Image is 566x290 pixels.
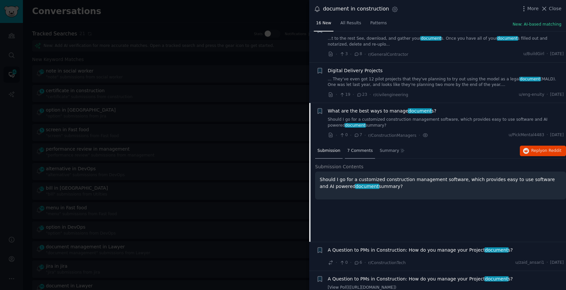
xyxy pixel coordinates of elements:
[338,18,363,31] a: All Results
[369,91,371,98] span: ·
[380,148,399,154] span: Summary
[520,146,566,156] button: Replyon Reddit
[550,92,564,98] span: [DATE]
[336,91,337,98] span: ·
[350,259,351,266] span: ·
[353,91,354,98] span: ·
[519,92,544,98] span: u/eng-enuity
[547,51,548,57] span: ·
[527,5,539,12] span: More
[354,51,362,57] span: 8
[314,18,333,31] a: 16 New
[328,36,564,47] a: ...t to the rest See, download, and gather yourdocuments. Once you have all of yourdocuments fill...
[497,36,518,41] span: document
[328,108,437,114] span: What are the best ways to manage s?
[547,260,548,266] span: ·
[419,132,420,139] span: ·
[520,5,539,12] button: More
[368,133,416,138] span: r/ConstructionManagers
[323,5,389,13] div: document in construction
[370,20,387,26] span: Patterns
[547,132,548,138] span: ·
[365,51,366,58] span: ·
[542,148,561,153] span: on Reddit
[328,276,513,282] a: A Question to PMs in Construction: How do you manage your Projectdocuments?
[354,260,362,266] span: 6
[320,176,561,190] p: Should I go for a customized construction management software, which provides easy to use softwar...
[550,260,564,266] span: [DATE]
[345,123,366,128] span: document
[340,20,361,26] span: All Results
[328,67,383,74] a: Digital Delivery Projects
[509,132,544,138] span: u/PickMental4483
[339,92,350,98] span: 19
[350,132,351,139] span: ·
[328,108,437,114] a: What are the best ways to managedocuments?
[350,51,351,58] span: ·
[317,148,340,154] span: Submission
[365,259,366,266] span: ·
[354,132,362,138] span: 7
[523,51,544,57] span: u/BuildGirl
[336,51,337,58] span: ·
[519,77,541,81] span: document
[328,76,564,88] a: ... They've even got 12 pilot projects that they've planning to try out using the model as a lega...
[373,93,408,97] span: r/civilengineering
[315,163,364,170] span: Submission Contents
[328,276,513,282] span: A Question to PMs in Construction: How do you manage your Project s?
[336,259,337,266] span: ·
[339,51,348,57] span: 3
[336,132,337,139] span: ·
[365,132,366,139] span: ·
[328,117,564,128] a: Should I go for a customized construction management software, which provides easy to use softwar...
[355,184,379,189] span: document
[368,18,389,31] a: Patterns
[531,148,561,154] span: Reply
[515,260,544,266] span: u/zaid_ansari1
[550,51,564,57] span: [DATE]
[408,108,432,114] span: document
[328,247,513,254] span: A Question to PMs in Construction: How do you manage your Project s?
[368,260,406,265] span: r/ConstructionTech
[368,52,408,57] span: r/GeneralContractor
[347,148,373,154] span: 7 Comments
[513,22,561,28] button: New: AI-based matching
[484,247,509,253] span: document
[484,276,509,281] span: document
[356,92,367,98] span: 23
[316,20,331,26] span: 16 New
[549,5,561,12] span: Close
[547,92,548,98] span: ·
[550,132,564,138] span: [DATE]
[420,36,442,41] span: document
[339,260,348,266] span: 0
[328,247,513,254] a: A Question to PMs in Construction: How do you manage your Projectdocuments?
[339,132,348,138] span: 0
[541,5,561,12] button: Close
